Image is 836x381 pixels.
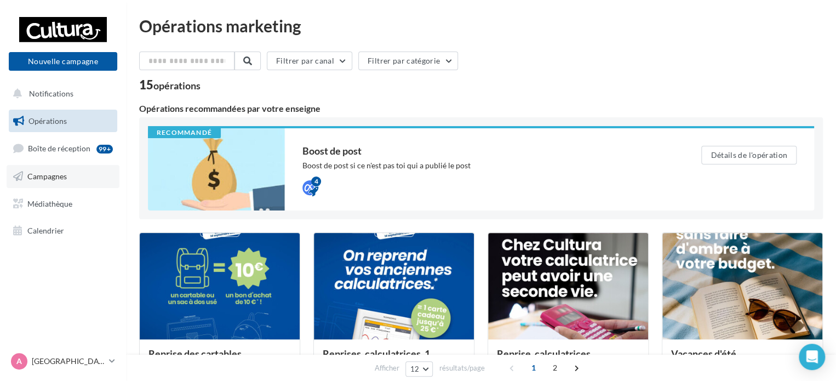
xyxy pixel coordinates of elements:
[28,116,67,126] span: Opérations
[139,79,201,91] div: 15
[701,146,797,164] button: Détails de l'opération
[671,348,814,370] div: Vacances d'été
[27,226,64,235] span: Calendrier
[7,165,119,188] a: Campagnes
[302,146,657,156] div: Boost de post
[358,52,458,70] button: Filtrer par catégorie
[323,348,465,370] div: Reprises_calculatrices_1
[32,356,105,367] p: [GEOGRAPHIC_DATA]
[153,81,201,90] div: opérations
[16,356,22,367] span: A
[9,351,117,372] a: A [GEOGRAPHIC_DATA]
[7,137,119,160] a: Boîte de réception99+
[439,363,484,373] span: résultats/page
[546,359,564,377] span: 2
[7,192,119,215] a: Médiathèque
[28,144,90,153] span: Boîte de réception
[799,344,825,370] div: Open Intercom Messenger
[525,359,542,377] span: 1
[27,172,67,181] span: Campagnes
[27,198,72,208] span: Médiathèque
[29,89,73,98] span: Notifications
[405,361,433,377] button: 12
[497,348,639,370] div: Reprise_calculatrices
[148,348,291,370] div: Reprise des cartables
[7,110,119,133] a: Opérations
[7,219,119,242] a: Calendrier
[410,365,420,373] span: 12
[96,145,113,153] div: 99+
[148,128,221,138] div: Recommandé
[302,160,657,171] div: Boost de post si ce n'est pas toi qui a publié le post
[139,104,823,113] div: Opérations recommandées par votre enseigne
[267,52,352,70] button: Filtrer par canal
[139,18,823,34] div: Opérations marketing
[9,52,117,71] button: Nouvelle campagne
[7,82,115,105] button: Notifications
[375,363,399,373] span: Afficher
[311,177,321,186] div: 4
